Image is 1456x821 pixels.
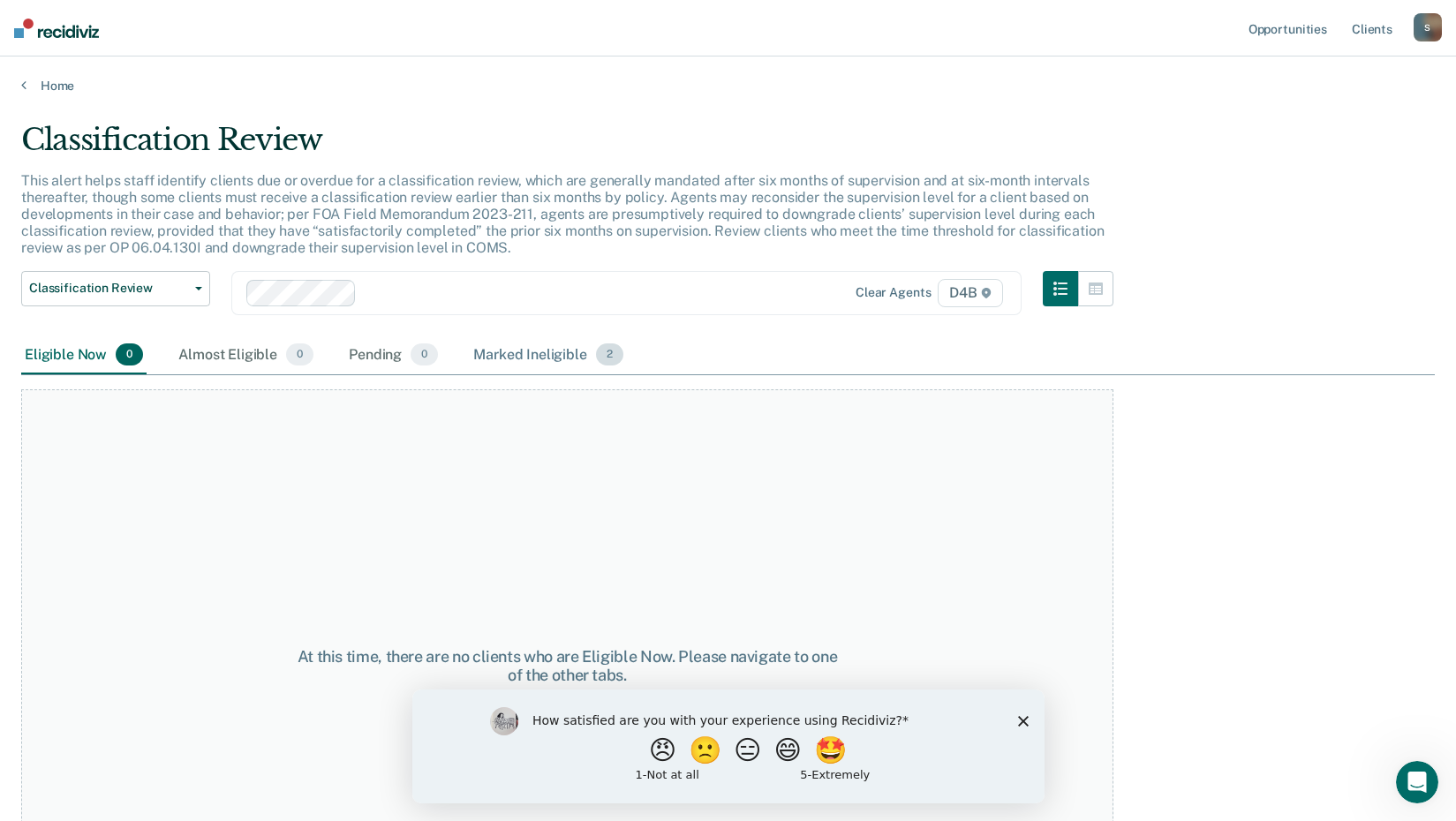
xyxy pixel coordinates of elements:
[1414,13,1442,41] button: S
[29,281,188,296] span: Classification Review
[286,343,313,366] span: 0
[411,343,438,366] span: 0
[21,271,210,306] button: Classification Review
[116,343,143,366] span: 0
[21,122,1113,172] div: Classification Review
[856,285,931,300] div: Clear agents
[470,336,627,375] div: Marked Ineligible2
[295,647,840,685] div: At this time, there are no clients who are Eligible Now. Please navigate to one of the other tabs.
[345,336,441,375] div: Pending0
[175,336,317,375] div: Almost Eligible0
[596,343,623,366] span: 2
[412,689,1045,803] iframe: Survey by Kim from Recidiviz
[14,19,99,38] img: Recidiviz
[21,336,147,375] div: Eligible Now0
[938,279,1002,307] span: D4B
[1396,761,1438,803] iframe: Intercom live chat
[21,172,1104,257] p: This alert helps staff identify clients due or overdue for a classification review, which are gen...
[21,78,1435,94] a: Home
